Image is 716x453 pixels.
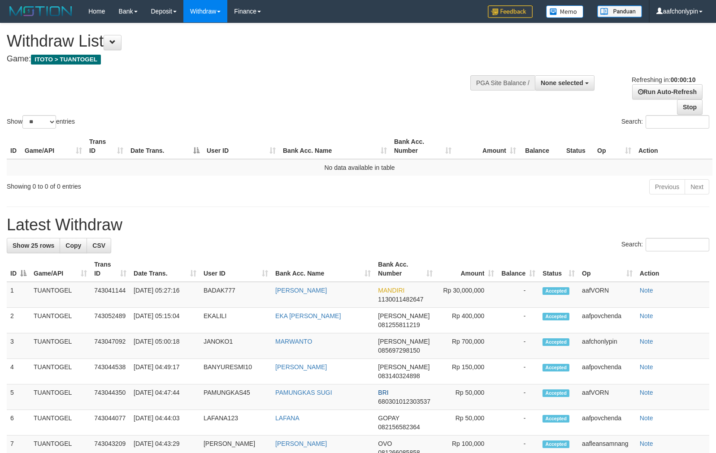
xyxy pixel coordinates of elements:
a: Show 25 rows [7,238,60,253]
th: Balance [520,134,563,159]
td: 2 [7,308,30,333]
div: Showing 0 to 0 of 0 entries [7,178,291,191]
a: Note [640,440,653,447]
td: aafVORN [578,282,636,308]
th: Game/API: activate to sort column ascending [21,134,86,159]
span: Copy 081255811219 to clipboard [378,321,420,328]
img: panduan.png [597,5,642,17]
div: PGA Site Balance / [470,75,535,91]
td: - [498,333,539,359]
td: aafpovchenda [578,308,636,333]
td: [DATE] 04:44:03 [130,410,200,436]
a: Copy [60,238,87,253]
span: ITOTO > TUANTOGEL [31,55,101,65]
a: Note [640,312,653,319]
td: 743044350 [91,384,130,410]
td: Rp 150,000 [436,359,498,384]
th: Trans ID: activate to sort column ascending [86,134,127,159]
span: [PERSON_NAME] [378,338,430,345]
th: Status [563,134,594,159]
td: BANYURESMI10 [200,359,272,384]
a: LAFANA [275,414,299,422]
th: User ID: activate to sort column ascending [200,256,272,282]
th: Op: activate to sort column ascending [578,256,636,282]
th: User ID: activate to sort column ascending [203,134,279,159]
a: Next [685,179,709,194]
select: Showentries [22,115,56,129]
td: - [498,410,539,436]
td: aafpovchenda [578,410,636,436]
td: TUANTOGEL [30,308,91,333]
td: PAMUNGKAS45 [200,384,272,410]
a: CSV [87,238,111,253]
span: GOPAY [378,414,399,422]
span: Accepted [542,338,569,346]
a: Note [640,287,653,294]
span: Copy [65,242,81,249]
th: Bank Acc. Name: activate to sort column ascending [279,134,391,159]
td: TUANTOGEL [30,359,91,384]
a: [PERSON_NAME] [275,363,327,371]
td: Rp 400,000 [436,308,498,333]
th: ID: activate to sort column descending [7,256,30,282]
h1: Latest Withdraw [7,216,709,234]
th: Op: activate to sort column ascending [594,134,635,159]
th: Status: activate to sort column ascending [539,256,578,282]
span: Accepted [542,389,569,397]
th: Balance: activate to sort column ascending [498,256,539,282]
td: Rp 50,000 [436,384,498,410]
span: Copy 083140324898 to clipboard [378,372,420,380]
a: MARWANTO [275,338,312,345]
td: - [498,282,539,308]
td: aafpovchenda [578,359,636,384]
a: Note [640,389,653,396]
td: aafVORN [578,384,636,410]
span: Accepted [542,287,569,295]
td: - [498,359,539,384]
label: Search: [621,115,709,129]
a: PAMUNGKAS SUGI [275,389,332,396]
td: 743047092 [91,333,130,359]
span: Accepted [542,364,569,371]
a: Run Auto-Refresh [632,84,703,99]
td: [DATE] 04:47:44 [130,384,200,410]
td: TUANTOGEL [30,410,91,436]
a: [PERSON_NAME] [275,287,327,294]
span: [PERSON_NAME] [378,363,430,371]
span: [PERSON_NAME] [378,312,430,319]
td: - [498,384,539,410]
a: Note [640,414,653,422]
span: Show 25 rows [13,242,54,249]
span: Accepted [542,313,569,320]
td: Rp 30,000,000 [436,282,498,308]
span: Copy 082156582364 to clipboard [378,423,420,431]
th: Bank Acc. Number: activate to sort column ascending [391,134,455,159]
td: BADAK777 [200,282,272,308]
span: BRI [378,389,388,396]
a: EKA [PERSON_NAME] [275,312,341,319]
td: 743041144 [91,282,130,308]
th: Amount: activate to sort column ascending [455,134,520,159]
td: [DATE] 05:15:04 [130,308,200,333]
strong: 00:00:10 [670,76,695,83]
img: Button%20Memo.svg [546,5,584,18]
img: MOTION_logo.png [7,4,75,18]
td: 743044538 [91,359,130,384]
td: EKALILI [200,308,272,333]
td: [DATE] 04:49:17 [130,359,200,384]
label: Search: [621,238,709,251]
span: OVO [378,440,392,447]
td: Rp 700,000 [436,333,498,359]
span: Copy 680301012303537 to clipboard [378,398,430,405]
a: Previous [649,179,685,194]
td: No data available in table [7,159,712,176]
a: [PERSON_NAME] [275,440,327,447]
td: [DATE] 05:27:16 [130,282,200,308]
th: Action [635,134,712,159]
td: 3 [7,333,30,359]
th: Trans ID: activate to sort column ascending [91,256,130,282]
a: Note [640,363,653,371]
th: Action [636,256,709,282]
td: [DATE] 05:00:18 [130,333,200,359]
td: JANOKO1 [200,333,272,359]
